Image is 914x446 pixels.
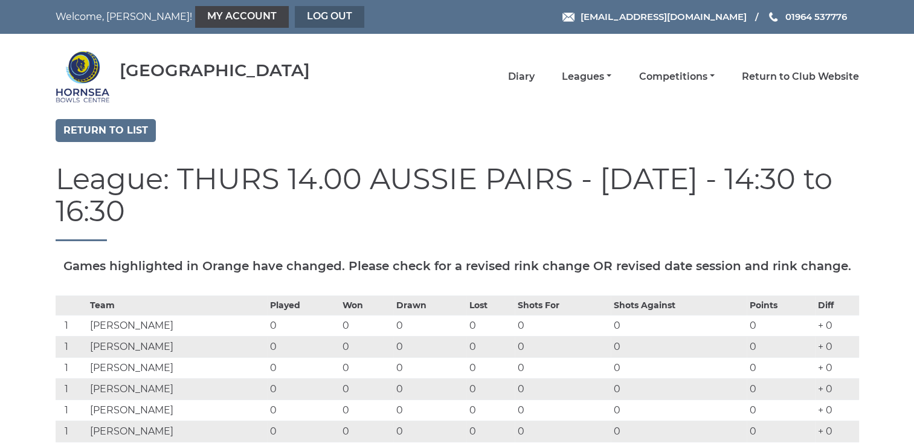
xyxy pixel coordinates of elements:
th: Points [747,296,815,315]
td: 0 [340,315,393,336]
td: 1 [56,378,87,399]
td: 0 [611,421,747,442]
td: 0 [340,421,393,442]
td: 1 [56,399,87,421]
a: Return to list [56,119,156,142]
td: + 0 [815,378,859,399]
div: [GEOGRAPHIC_DATA] [120,61,310,80]
th: Played [267,296,340,315]
a: Leagues [562,70,611,83]
td: [PERSON_NAME] [87,399,267,421]
td: 0 [747,315,815,336]
img: Phone us [769,12,777,22]
td: 0 [611,378,747,399]
td: 0 [393,336,466,357]
td: [PERSON_NAME] [87,315,267,336]
td: 0 [267,357,340,378]
td: 0 [340,336,393,357]
a: Email [EMAIL_ADDRESS][DOMAIN_NAME] [562,10,746,24]
a: Competitions [639,70,714,83]
td: 0 [466,336,515,357]
td: 0 [340,378,393,399]
td: 0 [393,315,466,336]
th: Shots Against [611,296,747,315]
td: 0 [340,357,393,378]
td: 0 [515,336,611,357]
h5: Games highlighted in Orange have changed. Please check for a revised rink change OR revised date ... [56,259,859,273]
td: 0 [515,378,611,399]
td: 0 [466,378,515,399]
td: 0 [267,378,340,399]
th: Drawn [393,296,466,315]
a: Return to Club Website [742,70,859,83]
h1: League: THURS 14.00 AUSSIE PAIRS - [DATE] - 14:30 to 16:30 [56,163,859,241]
td: 0 [611,357,747,378]
span: [EMAIL_ADDRESS][DOMAIN_NAME] [580,11,746,22]
td: 0 [466,357,515,378]
a: My Account [195,6,289,28]
td: 0 [747,357,815,378]
td: 1 [56,357,87,378]
td: + 0 [815,421,859,442]
td: 0 [611,399,747,421]
td: 0 [611,336,747,357]
td: [PERSON_NAME] [87,421,267,442]
a: Log out [295,6,364,28]
td: 0 [515,421,611,442]
td: 0 [466,399,515,421]
td: 0 [267,399,340,421]
td: 0 [747,378,815,399]
td: 0 [393,399,466,421]
th: Diff [815,296,859,315]
td: 0 [340,399,393,421]
td: 0 [267,421,340,442]
td: 0 [747,336,815,357]
img: Email [562,13,574,22]
td: + 0 [815,336,859,357]
td: 0 [747,399,815,421]
td: 1 [56,315,87,336]
td: 0 [515,357,611,378]
td: 0 [611,315,747,336]
th: Won [340,296,393,315]
td: 0 [515,399,611,421]
td: 0 [267,336,340,357]
td: + 0 [815,357,859,378]
span: 01964 537776 [785,11,846,22]
td: 1 [56,336,87,357]
td: [PERSON_NAME] [87,378,267,399]
td: + 0 [815,315,859,336]
img: Hornsea Bowls Centre [56,50,110,104]
td: 0 [393,357,466,378]
a: Diary [508,70,535,83]
td: [PERSON_NAME] [87,357,267,378]
td: 0 [267,315,340,336]
td: + 0 [815,399,859,421]
td: 0 [466,421,515,442]
td: 0 [747,421,815,442]
th: Shots For [515,296,611,315]
nav: Welcome, [PERSON_NAME]! [56,6,380,28]
th: Team [87,296,267,315]
td: 0 [466,315,515,336]
td: [PERSON_NAME] [87,336,267,357]
td: 0 [393,378,466,399]
td: 0 [393,421,466,442]
th: Lost [466,296,515,315]
a: Phone us 01964 537776 [767,10,846,24]
td: 1 [56,421,87,442]
td: 0 [515,315,611,336]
